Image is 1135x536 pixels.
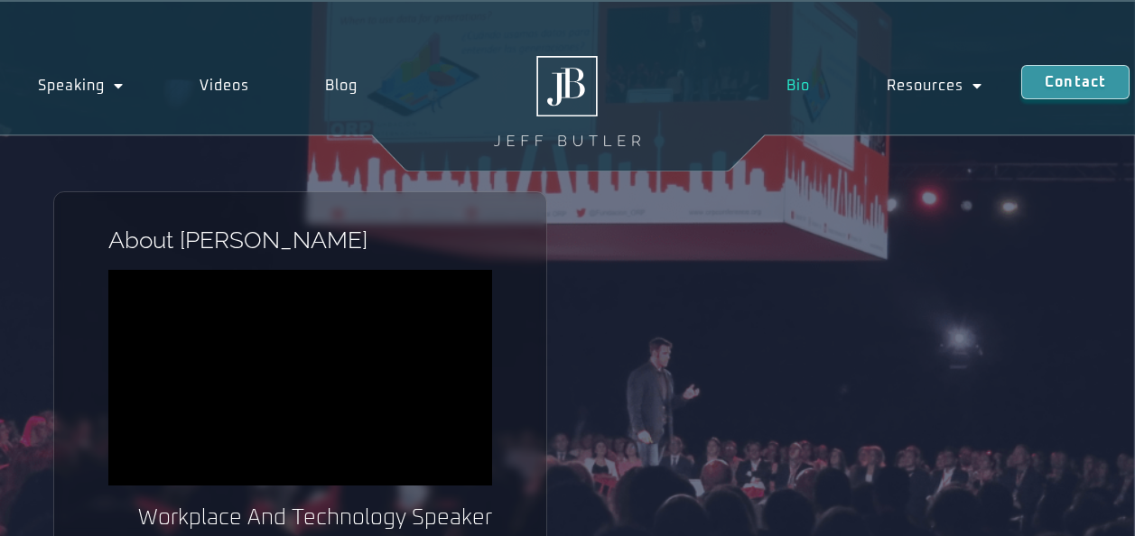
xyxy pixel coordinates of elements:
a: Contact [1021,65,1130,99]
iframe: vimeo Video Player [108,270,492,485]
a: Resources [849,65,1021,106]
a: Videos [162,65,287,106]
span: Contact [1045,75,1106,89]
nav: Menu [748,65,1021,106]
h2: Workplace And Technology Speaker [108,504,492,532]
a: Bio [748,65,848,106]
a: Blog [287,65,395,106]
h1: About [PERSON_NAME] [108,228,492,252]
